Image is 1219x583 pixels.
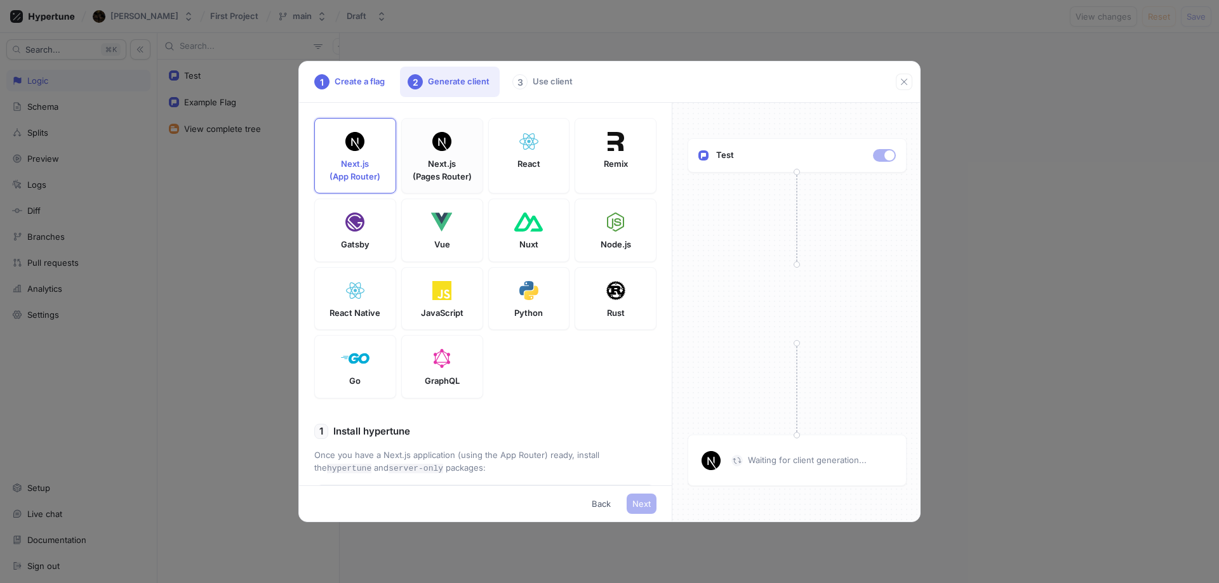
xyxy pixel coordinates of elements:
img: React Logo [518,132,539,151]
code: hypertune [327,464,371,473]
p: Go [349,375,361,388]
img: Python Logo [519,281,538,300]
p: Nuxt [519,239,538,251]
button: Next [627,494,656,514]
img: Next Logo [702,451,721,470]
button: Back [586,494,616,514]
code: server-only [389,464,443,473]
div: 3 [512,74,528,89]
img: Gatsby Logo [345,213,364,232]
img: Node Logo [607,213,624,232]
p: Rust [607,307,625,320]
img: Nuxt Logo [514,213,543,232]
p: Vue [434,239,450,251]
img: GraphQL Logo [434,349,451,368]
span: Next [632,500,651,508]
img: Golang Logo [341,349,370,368]
div: Use client [505,67,583,97]
p: GraphQL [425,375,460,388]
p: Next.js (App Router) [330,158,380,183]
p: Node.js [601,239,631,251]
img: Vue Logo [431,213,453,232]
p: React Native [330,307,380,320]
p: React [517,158,540,171]
img: Javascript Logo [432,281,451,300]
div: 1 [314,74,330,89]
span: Back [592,500,611,508]
img: Rust Logo [606,281,625,300]
div: Generate client [400,67,500,97]
p: Gatsby [341,239,370,251]
p: 1 [319,424,323,439]
p: Next.js (Pages Router) [413,158,472,183]
p: Install hypertune [333,424,410,439]
p: JavaScript [421,307,463,320]
div: Create a flag [307,67,395,97]
p: Remix [604,158,628,171]
img: Remix Logo [608,132,624,151]
p: Test [716,149,734,162]
p: Waiting for client generation... [748,454,867,467]
p: Python [514,307,543,320]
img: ReactNative Logo [345,281,366,300]
p: Once you have a Next.js application (using the App Router) ready, install the and packages: [314,449,656,475]
div: 2 [408,74,423,89]
img: Next Logo [345,132,364,151]
img: Next Logo [432,132,451,151]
